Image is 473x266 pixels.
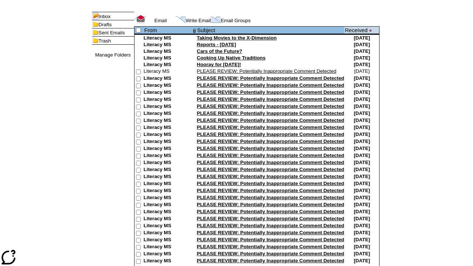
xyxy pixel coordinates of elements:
a: PLEASE REVIEW: Potentially Inappropriate Comment Detected [197,96,344,102]
td: Literacy MS [144,258,192,265]
a: From [144,27,157,33]
td: Literacy MS [144,117,192,125]
td: Literacy MS [144,125,192,132]
nobr: [DATE] [354,125,370,130]
a: PLEASE REVIEW: Potentially Inappropriate Comment Detected [197,258,344,263]
td: Literacy MS [144,209,192,216]
td: Literacy MS [144,167,192,174]
a: PLEASE REVIEW: Potentially Inappropriate Comment Detected [197,181,344,186]
a: PLEASE REVIEW: Potentially Inappropriate Comment Detected [197,160,344,165]
a: Taking Movies to the X-Dimension [197,35,277,41]
nobr: [DATE] [354,55,370,61]
td: Literacy MS [144,68,192,75]
a: PLEASE REVIEW: Potentially Inappropriate Comment Detected [197,75,344,81]
a: PLEASE REVIEW: Potentially Inappropriate Comment Detected [197,110,344,116]
td: Literacy MS [144,216,192,223]
td: Literacy MS [144,174,192,181]
nobr: [DATE] [354,82,370,88]
td: Literacy MS [144,188,192,195]
td: Literacy MS [144,48,192,55]
img: folder_icon.gif [92,37,99,44]
td: Literacy MS [144,223,192,230]
nobr: [DATE] [354,209,370,214]
td: Literacy MS [144,237,192,244]
nobr: [DATE] [354,103,370,109]
a: Drafts [99,22,112,27]
nobr: [DATE] [354,230,370,235]
nobr: [DATE] [354,160,370,165]
a: Trash [99,38,111,44]
nobr: [DATE] [354,251,370,256]
img: folder_icon.gif [92,20,99,28]
a: PLEASE REVIEW: Potentially Inappropriate Comment Detected [197,68,337,74]
nobr: [DATE] [354,42,370,47]
a: Write Email [186,18,211,23]
td: Literacy MS [144,160,192,167]
td: Literacy MS [144,132,192,139]
a: PLEASE REVIEW: Potentially Inappropriate Comment Detected [197,202,344,207]
a: PLEASE REVIEW: Potentially Inappropriate Comment Detected [197,117,344,123]
nobr: [DATE] [354,216,370,221]
a: PLEASE REVIEW: Potentially Inappropriate Comment Detected [197,237,344,242]
a: PLEASE REVIEW: Potentially Inappropriate Comment Detected [197,89,344,95]
td: Literacy MS [144,62,192,68]
nobr: [DATE] [354,117,370,123]
nobr: [DATE] [354,110,370,116]
td: Literacy MS [144,82,192,89]
nobr: [DATE] [354,258,370,263]
nobr: [DATE] [354,89,370,95]
a: PLEASE REVIEW: Potentially Inappropriate Comment Detected [197,230,344,235]
td: Literacy MS [144,75,192,82]
img: folder_icon.gif [92,28,99,36]
a: PLEASE REVIEW: Potentially Inappropriate Comment Detected [197,132,344,137]
nobr: [DATE] [354,35,370,41]
a: PLEASE REVIEW: Potentially Inappropriate Comment Detected [197,251,344,256]
a: PLEASE REVIEW: Potentially Inappropriate Comment Detected [197,167,344,172]
nobr: [DATE] [354,167,370,172]
a: Email [154,18,167,23]
a: PLEASE REVIEW: Potentially Inappropriate Comment Detected [197,125,344,130]
nobr: [DATE] [354,202,370,207]
td: Literacy MS [144,181,192,188]
nobr: [DATE] [354,244,370,249]
nobr: [DATE] [354,75,370,81]
nobr: [DATE] [354,48,370,54]
td: Literacy MS [144,139,192,146]
td: Literacy MS [144,42,192,48]
nobr: [DATE] [354,96,370,102]
nobr: [DATE] [354,139,370,144]
nobr: [DATE] [354,195,370,200]
nobr: [DATE] [354,132,370,137]
nobr: [DATE] [354,153,370,158]
a: PLEASE REVIEW: Potentially Inappropriate Comment Detected [197,209,344,214]
a: PLEASE REVIEW: Potentially Inappropriate Comment Detected [197,216,344,221]
nobr: [DATE] [354,174,370,179]
a: PLEASE REVIEW: Potentially Inappropriate Comment Detected [197,195,344,200]
td: Literacy MS [144,195,192,202]
a: PLEASE REVIEW: Potentially Inappropriate Comment Detected [197,188,344,193]
td: Literacy MS [144,55,192,62]
a: Email Groups [221,18,251,23]
nobr: [DATE] [354,237,370,242]
a: Sent Emails [99,30,125,35]
a: Hooray for [DATE]! [197,62,241,67]
td: Literacy MS [144,110,192,117]
td: Literacy MS [144,230,192,237]
a: Manage Folders [95,52,130,58]
a: PLEASE REVIEW: Potentially Inappropriate Comment Detected [197,174,344,179]
td: Literacy MS [144,89,192,96]
a: Cars of the Future? [197,48,242,54]
td: Literacy MS [144,35,192,42]
a: PLEASE REVIEW: Potentially Inappropriate Comment Detected [197,82,344,88]
nobr: [DATE] [354,188,370,193]
img: folder_icon_pick.gif [92,12,99,20]
nobr: [DATE] [354,68,370,74]
a: Reports - [DATE] [197,42,236,47]
nobr: [DATE] [354,62,370,67]
td: Literacy MS [144,244,192,251]
a: PLEASE REVIEW: Potentially Inappropriate Comment Detected [197,139,344,144]
td: Literacy MS [144,202,192,209]
nobr: [DATE] [354,181,370,186]
a: PLEASE REVIEW: Potentially Inappropriate Comment Detected [197,146,344,151]
a: Received [345,27,367,33]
